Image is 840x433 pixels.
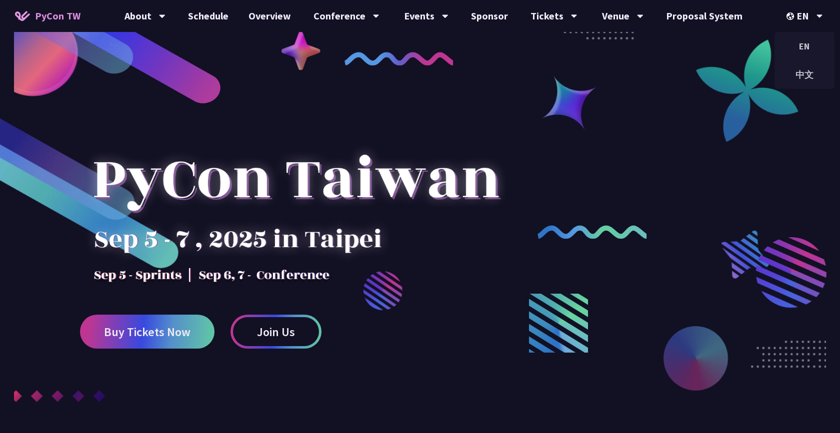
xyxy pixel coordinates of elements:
img: Home icon of PyCon TW 2025 [15,11,30,21]
span: Buy Tickets Now [104,326,190,338]
a: Buy Tickets Now [80,315,214,349]
span: PyCon TW [35,8,80,23]
div: 中文 [774,63,834,86]
img: curly-2.e802c9f.png [537,225,646,239]
a: Join Us [230,315,321,349]
div: EN [774,34,834,58]
span: Join Us [257,326,295,338]
img: curly-1.ebdbada.png [344,52,453,65]
img: Locale Icon [786,12,796,20]
a: PyCon TW [5,3,90,28]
